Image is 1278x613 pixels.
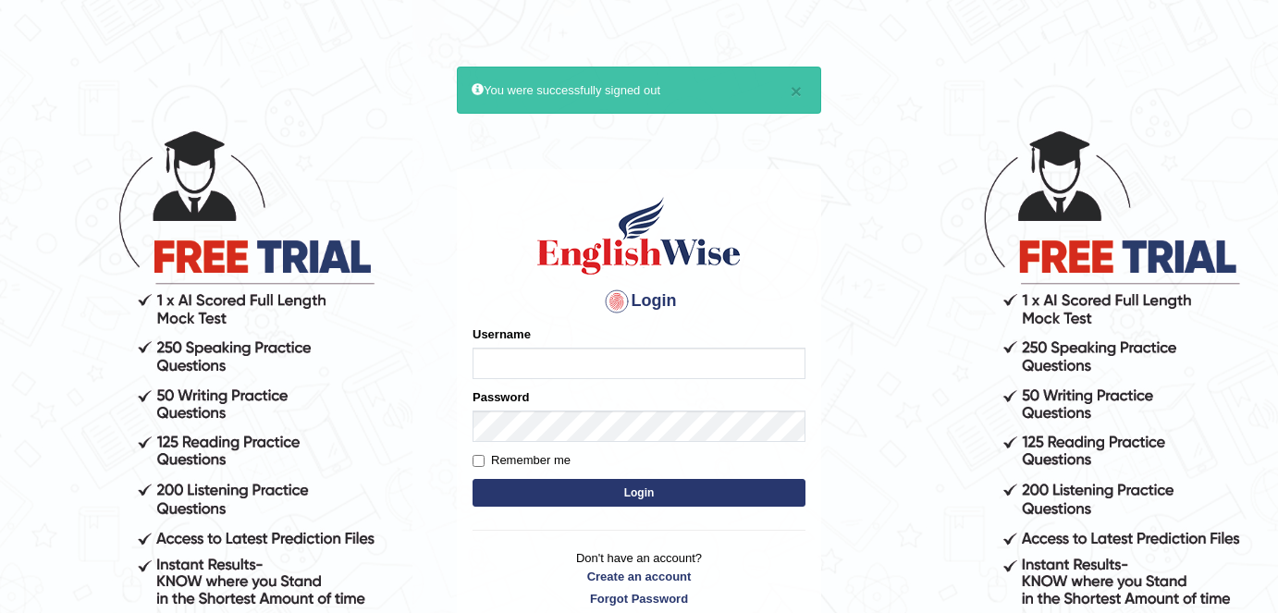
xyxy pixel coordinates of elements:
a: Forgot Password [473,590,805,607]
h4: Login [473,287,805,316]
label: Password [473,388,529,406]
img: Logo of English Wise sign in for intelligent practice with AI [534,194,744,277]
button: × [791,81,802,101]
p: Don't have an account? [473,549,805,607]
label: Username [473,325,531,343]
button: Login [473,479,805,507]
label: Remember me [473,451,571,470]
input: Remember me [473,455,485,467]
a: Create an account [473,568,805,585]
div: You were successfully signed out [457,67,821,114]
